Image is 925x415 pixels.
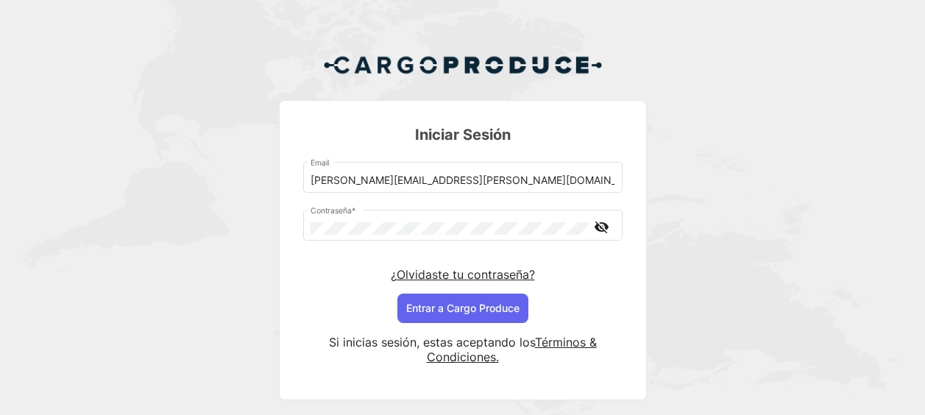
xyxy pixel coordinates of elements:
mat-icon: visibility_off [593,218,611,236]
a: ¿Olvidaste tu contraseña? [391,267,535,282]
button: Entrar a Cargo Produce [397,294,528,323]
iframe: Intercom live chat [875,365,910,400]
a: Términos & Condiciones. [427,335,597,364]
input: Email [311,174,614,187]
img: Cargo Produce Logo [323,47,603,82]
h3: Iniciar Sesión [303,124,623,145]
span: Si inicias sesión, estas aceptando los [329,335,535,350]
